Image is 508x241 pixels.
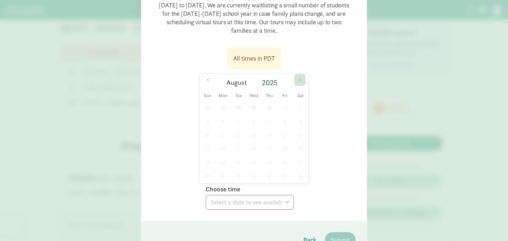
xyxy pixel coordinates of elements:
span: Wed [246,94,262,98]
span: Fri [277,94,293,98]
span: August [226,80,247,86]
label: Choose time [206,185,240,194]
div: All times in PDT [233,53,275,63]
span: Mon [215,94,231,98]
span: Tue [231,94,246,98]
span: Sat [293,94,308,98]
span: Thu [262,94,277,98]
span: Sun [200,94,215,98]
